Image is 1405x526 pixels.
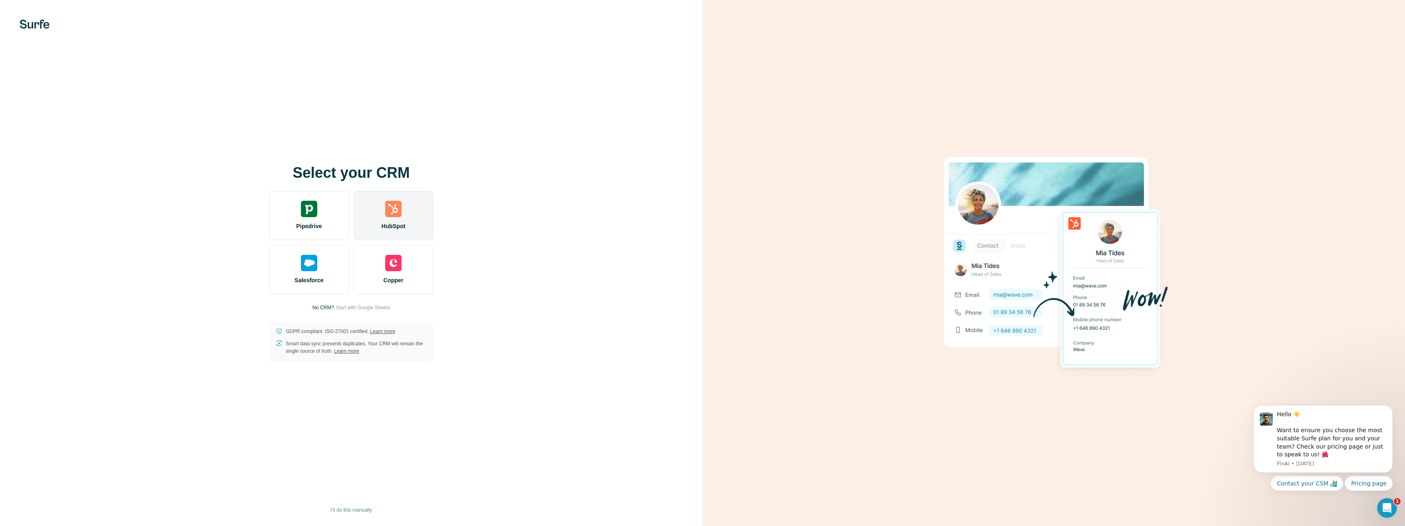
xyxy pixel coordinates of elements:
[325,504,377,516] button: I’ll do this manually
[1394,498,1400,505] span: 1
[334,348,359,354] a: Learn more
[20,20,50,29] img: Surfe's logo
[1241,398,1405,496] iframe: Intercom notifications message
[286,340,427,355] p: Smart data sync prevents duplicates. Your CRM will remain the single source of truth.
[336,304,390,311] button: Start with Google Sheets
[312,304,334,311] p: No CRM?
[370,329,395,334] a: Learn more
[384,276,404,284] span: Copper
[939,144,1168,382] img: HUBSPOT image
[269,165,433,181] h1: Select your CRM
[295,276,324,284] span: Salesforce
[385,201,402,217] img: hubspot's logo
[301,255,317,271] img: salesforce's logo
[382,222,405,230] span: HubSpot
[1377,498,1397,518] iframe: Intercom live chat
[286,328,395,335] p: GDPR compliant. ISO-27001 certified.
[330,506,372,514] span: I’ll do this manually
[385,255,402,271] img: copper's logo
[296,222,322,230] span: Pipedrive
[301,201,317,217] img: pipedrive's logo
